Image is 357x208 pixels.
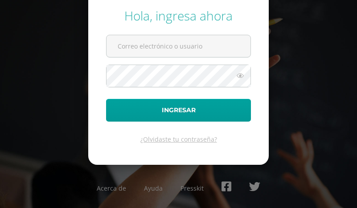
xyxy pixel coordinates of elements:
button: Ingresar [106,99,251,122]
div: Hola, ingresa ahora [106,7,251,24]
input: Correo electrónico o usuario [107,35,250,57]
a: Ayuda [144,184,163,192]
a: Acerca de [97,184,126,192]
a: Presskit [181,184,204,192]
a: ¿Olvidaste tu contraseña? [140,135,217,143]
